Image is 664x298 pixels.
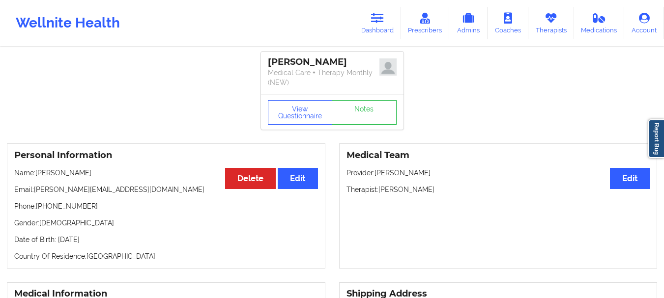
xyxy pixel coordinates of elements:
a: Admins [449,7,488,39]
h3: Personal Information [14,150,318,161]
p: Gender: [DEMOGRAPHIC_DATA] [14,218,318,228]
h3: Medical Team [346,150,650,161]
p: Country Of Residence: [GEOGRAPHIC_DATA] [14,251,318,261]
a: Coaches [488,7,528,39]
button: Edit [610,168,650,189]
a: Report Bug [648,119,664,158]
button: View Questionnaire [268,100,333,125]
a: Prescribers [401,7,450,39]
a: Dashboard [354,7,401,39]
button: Delete [225,168,276,189]
p: Medical Care + Therapy Monthly (NEW) [268,68,397,87]
p: Name: [PERSON_NAME] [14,168,318,178]
p: Date of Birth: [DATE] [14,235,318,244]
p: Therapist: [PERSON_NAME] [346,185,650,194]
p: Email: [PERSON_NAME][EMAIL_ADDRESS][DOMAIN_NAME] [14,185,318,194]
div: [PERSON_NAME] [268,56,397,68]
a: Notes [332,100,397,125]
a: Therapists [528,7,574,39]
a: Account [624,7,664,39]
p: Phone: [PHONE_NUMBER] [14,201,318,211]
p: Provider: [PERSON_NAME] [346,168,650,178]
img: z+GWkhknzVudQAAAABJRU5ErkJggg== [379,58,397,76]
a: Medications [574,7,625,39]
button: Edit [278,168,318,189]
